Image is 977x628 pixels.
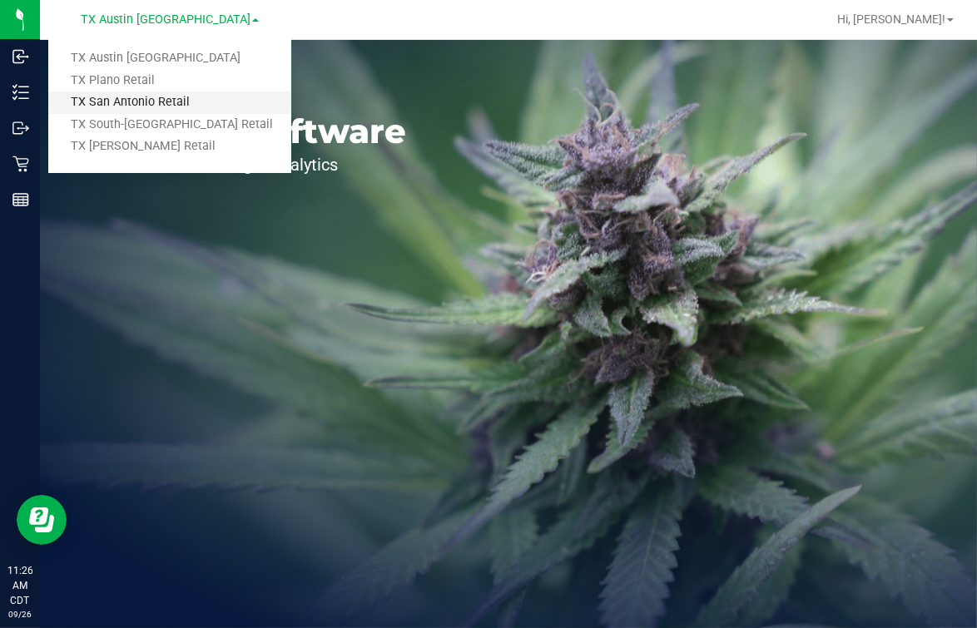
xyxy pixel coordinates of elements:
p: 09/26 [7,608,32,621]
a: TX South-[GEOGRAPHIC_DATA] Retail [48,114,291,136]
inline-svg: Inbound [12,48,29,65]
inline-svg: Retail [12,156,29,172]
a: TX Plano Retail [48,70,291,92]
a: TX Austin [GEOGRAPHIC_DATA] [48,47,291,70]
span: Hi, [PERSON_NAME]! [837,12,945,26]
inline-svg: Outbound [12,120,29,136]
iframe: Resource center [17,495,67,545]
a: TX San Antonio Retail [48,91,291,114]
p: Seed-to-Sale Tracking & Analytics [90,156,406,173]
a: TX [PERSON_NAME] Retail [48,136,291,158]
inline-svg: Inventory [12,84,29,101]
span: TX Austin [GEOGRAPHIC_DATA] [81,12,250,27]
p: 11:26 AM CDT [7,563,32,608]
inline-svg: Reports [12,191,29,208]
